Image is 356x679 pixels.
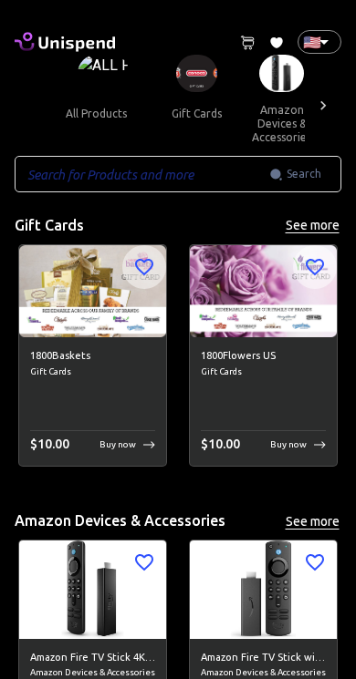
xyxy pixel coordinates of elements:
img: ALL PRODUCTS [78,55,130,92]
p: 🇺🇸 [303,31,312,53]
span: $ 10.00 [201,437,240,451]
button: amazon devices & accessories [237,92,326,155]
h6: 1800Flowers US [201,348,326,365]
p: Buy now [99,437,136,451]
input: Search for Products and more [15,156,269,192]
img: Gift Cards [176,55,217,92]
h6: Amazon Fire TV Stick 4K Max streaming device, Wi-Fi 6, Alexa Voice Remote (includes TV controls) [30,650,155,666]
h5: Gift Cards [15,216,84,235]
button: all products [51,92,141,136]
img: Amazon Fire TV Stick with Alexa Voice Remote (includes TV controls), free &amp; live TV without c... [190,540,337,638]
h5: Amazon Devices & Accessories [15,511,225,530]
img: 1800Flowers US image [190,245,337,337]
span: Gift Cards [30,365,155,379]
span: $ 10.00 [30,437,69,451]
h6: Amazon Fire TV Stick with Alexa Voice Remote (includes TV controls), free &amp; live TV without c... [201,650,326,666]
button: See more [283,214,341,237]
p: Buy now [270,437,307,451]
h6: 1800Baskets [30,348,155,365]
span: Search [287,165,321,183]
button: See more [283,510,341,533]
span: Gift Cards [201,365,326,379]
img: 1800Baskets image [19,245,166,337]
div: 🇺🇸 [298,30,341,54]
img: Amazon Devices & Accessories [259,55,304,92]
img: Amazon Fire TV Stick 4K Max streaming device, Wi-Fi 6, Alexa Voice Remote (includes TV controls) ... [19,540,166,638]
button: gift cards [155,92,237,136]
